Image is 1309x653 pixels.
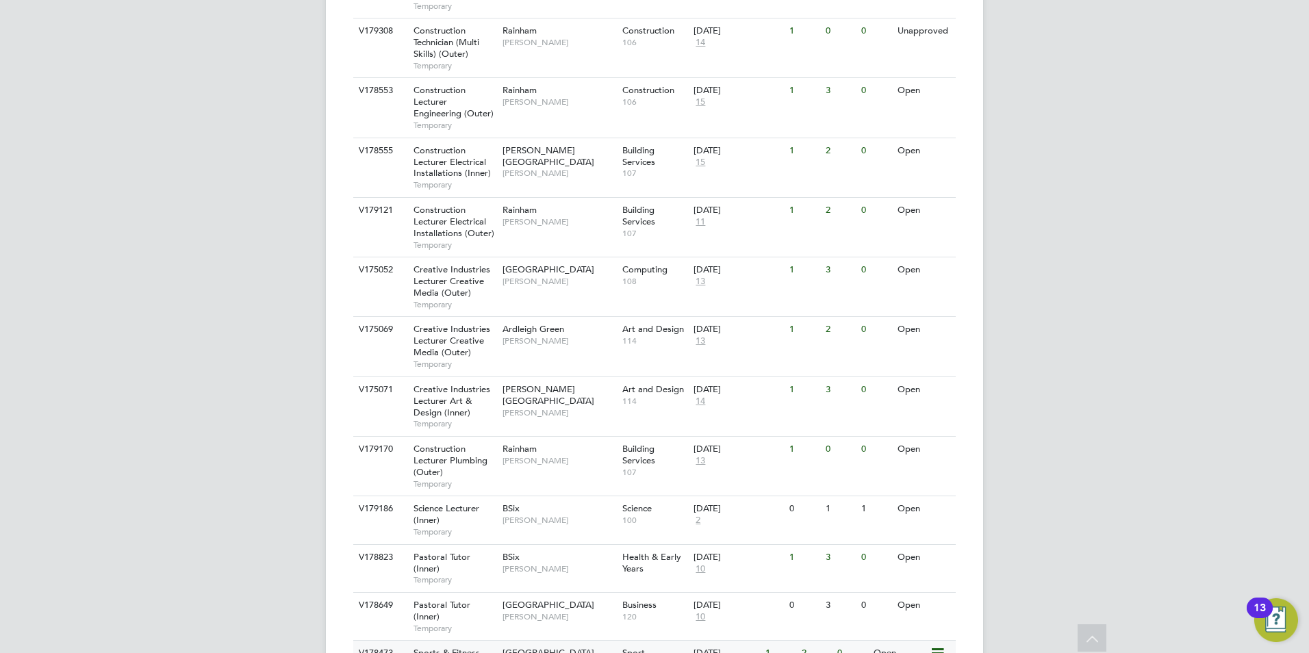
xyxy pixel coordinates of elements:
span: Ardleigh Green [503,323,564,335]
div: [DATE] [694,552,783,563]
span: Construction [622,84,674,96]
div: 0 [858,78,893,103]
div: V175069 [355,317,403,342]
span: Temporary [414,179,496,190]
span: Temporary [414,240,496,251]
div: 2 [822,317,858,342]
span: Creative Industries Lecturer Creative Media (Outer) [414,323,490,358]
span: [PERSON_NAME] [503,407,615,418]
span: Temporary [414,60,496,71]
span: [PERSON_NAME] [503,455,615,466]
span: Construction Lecturer Engineering (Outer) [414,84,494,119]
span: Construction Technician (Multi Skills) (Outer) [414,25,479,60]
div: 0 [822,437,858,462]
span: BSix [503,551,520,563]
div: 1 [786,545,822,570]
span: 107 [622,228,687,239]
span: Construction Lecturer Electrical Installations (Outer) [414,204,494,239]
div: V178649 [355,593,403,618]
button: Open Resource Center, 13 new notifications [1254,598,1298,642]
div: [DATE] [694,205,783,216]
span: 100 [622,515,687,526]
span: [PERSON_NAME] [503,168,615,179]
div: 0 [858,317,893,342]
div: 13 [1254,608,1266,626]
span: Building Services [622,144,655,168]
div: V175071 [355,377,403,402]
div: Open [894,496,954,522]
div: 0 [858,138,893,164]
span: [PERSON_NAME] [503,335,615,346]
div: V178823 [355,545,403,570]
div: 0 [858,545,893,570]
span: 107 [622,168,687,179]
div: [DATE] [694,600,783,611]
div: 0 [822,18,858,44]
div: 0 [786,593,822,618]
span: Construction Lecturer Plumbing (Outer) [414,443,487,478]
div: Open [894,545,954,570]
span: [PERSON_NAME] [503,515,615,526]
span: [PERSON_NAME] [503,276,615,287]
span: Creative Industries Lecturer Creative Media (Outer) [414,264,490,298]
span: Temporary [414,526,496,537]
div: 2 [822,138,858,164]
span: 13 [694,276,707,287]
div: V179308 [355,18,403,44]
span: 2 [694,515,702,526]
div: V175052 [355,257,403,283]
span: Temporary [414,623,496,634]
div: [DATE] [694,25,783,37]
div: V179186 [355,496,403,522]
div: [DATE] [694,384,783,396]
span: Temporary [414,1,496,12]
span: Science [622,502,652,514]
span: Health & Early Years [622,551,681,574]
span: [PERSON_NAME] [503,37,615,48]
span: Pastoral Tutor (Inner) [414,599,470,622]
div: V178555 [355,138,403,164]
span: Temporary [414,299,496,310]
div: Open [894,78,954,103]
span: Temporary [414,574,496,585]
div: 3 [822,545,858,570]
div: 0 [858,257,893,283]
span: [PERSON_NAME] [503,563,615,574]
span: Rainham [503,443,537,454]
span: Construction [622,25,674,36]
span: 11 [694,216,707,228]
span: Building Services [622,204,655,227]
div: 0 [858,437,893,462]
div: 0 [786,496,822,522]
div: Open [894,257,954,283]
div: Open [894,138,954,164]
span: BSix [503,502,520,514]
div: [DATE] [694,85,783,97]
span: Business [622,599,657,611]
span: Rainham [503,84,537,96]
span: Construction Lecturer Electrical Installations (Inner) [414,144,491,179]
span: Computing [622,264,668,275]
div: 1 [786,78,822,103]
div: [DATE] [694,145,783,157]
span: [PERSON_NAME][GEOGRAPHIC_DATA] [503,383,594,407]
span: 106 [622,37,687,48]
span: 14 [694,396,707,407]
span: Temporary [414,120,496,131]
span: 108 [622,276,687,287]
div: 1 [786,198,822,223]
div: 0 [858,377,893,402]
span: [PERSON_NAME][GEOGRAPHIC_DATA] [503,144,594,168]
span: Art and Design [622,323,684,335]
div: Open [894,377,954,402]
span: [GEOGRAPHIC_DATA] [503,264,594,275]
span: Science Lecturer (Inner) [414,502,479,526]
div: Unapproved [894,18,954,44]
span: 15 [694,97,707,108]
div: Open [894,437,954,462]
span: [GEOGRAPHIC_DATA] [503,599,594,611]
div: V179121 [355,198,403,223]
div: Open [894,593,954,618]
div: [DATE] [694,503,783,515]
div: [DATE] [694,324,783,335]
